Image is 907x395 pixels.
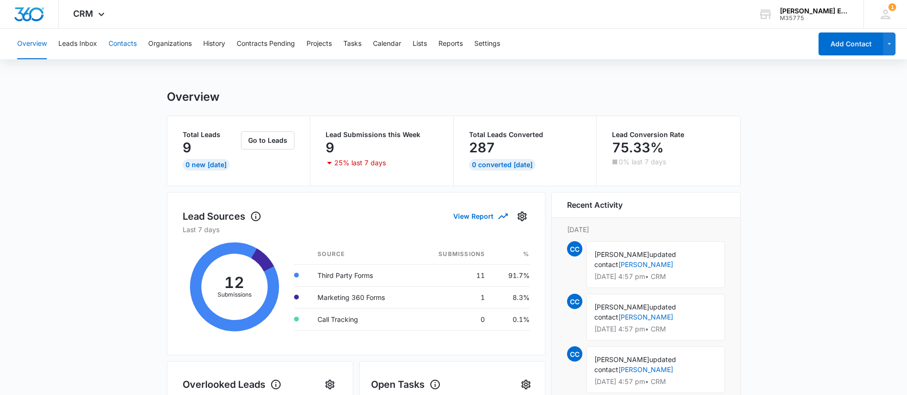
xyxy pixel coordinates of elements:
[415,286,492,308] td: 1
[567,199,623,211] h6: Recent Activity
[306,29,332,59] button: Projects
[310,286,415,308] td: Marketing 360 Forms
[322,377,338,392] button: Settings
[514,209,530,224] button: Settings
[167,90,219,104] h1: Overview
[518,377,534,392] button: Settings
[567,294,582,309] span: CC
[567,224,725,235] p: [DATE]
[310,244,415,265] th: Source
[594,326,717,332] p: [DATE] 4:57 pm • CRM
[183,159,229,171] div: 0 New [DATE]
[203,29,225,59] button: History
[567,346,582,362] span: CC
[148,29,192,59] button: Organizations
[183,209,262,224] h1: Lead Sources
[567,241,582,256] span: CC
[241,131,295,149] button: Go to Leads
[612,131,725,138] p: Lead Conversion Rate
[326,131,438,138] p: Lead Submissions this Week
[618,365,673,374] a: [PERSON_NAME]
[73,9,93,19] span: CRM
[183,131,240,138] p: Total Leads
[17,29,47,59] button: Overview
[888,3,896,11] span: 1
[183,140,191,155] p: 9
[492,308,529,330] td: 0.1%
[109,29,137,59] button: Contacts
[594,250,649,258] span: [PERSON_NAME]
[492,264,529,286] td: 91.7%
[469,131,581,138] p: Total Leads Converted
[310,264,415,286] td: Third Party Forms
[334,160,386,166] p: 25% last 7 days
[474,29,500,59] button: Settings
[183,377,282,392] h1: Overlooked Leads
[415,264,492,286] td: 11
[780,7,850,15] div: account name
[619,159,666,165] p: 0% last 7 days
[780,15,850,21] div: account id
[438,29,463,59] button: Reports
[453,208,507,224] button: View Report
[469,140,495,155] p: 287
[594,378,717,385] p: [DATE] 4:57 pm • CRM
[594,355,649,363] span: [PERSON_NAME]
[618,313,673,321] a: [PERSON_NAME]
[373,29,401,59] button: Calendar
[888,3,896,11] div: notifications count
[343,29,361,59] button: Tasks
[469,159,535,171] div: 0 Converted [DATE]
[58,29,97,59] button: Leads Inbox
[183,224,530,235] p: Last 7 days
[594,273,717,280] p: [DATE] 4:57 pm • CRM
[492,286,529,308] td: 8.3%
[612,140,664,155] p: 75.33%
[326,140,334,155] p: 9
[618,260,673,268] a: [PERSON_NAME]
[310,308,415,330] td: Call Tracking
[819,32,883,55] button: Add Contact
[371,377,441,392] h1: Open Tasks
[492,244,529,265] th: %
[237,29,295,59] button: Contracts Pending
[594,303,649,311] span: [PERSON_NAME]
[241,136,295,144] a: Go to Leads
[413,29,427,59] button: Lists
[415,244,492,265] th: Submissions
[415,308,492,330] td: 0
